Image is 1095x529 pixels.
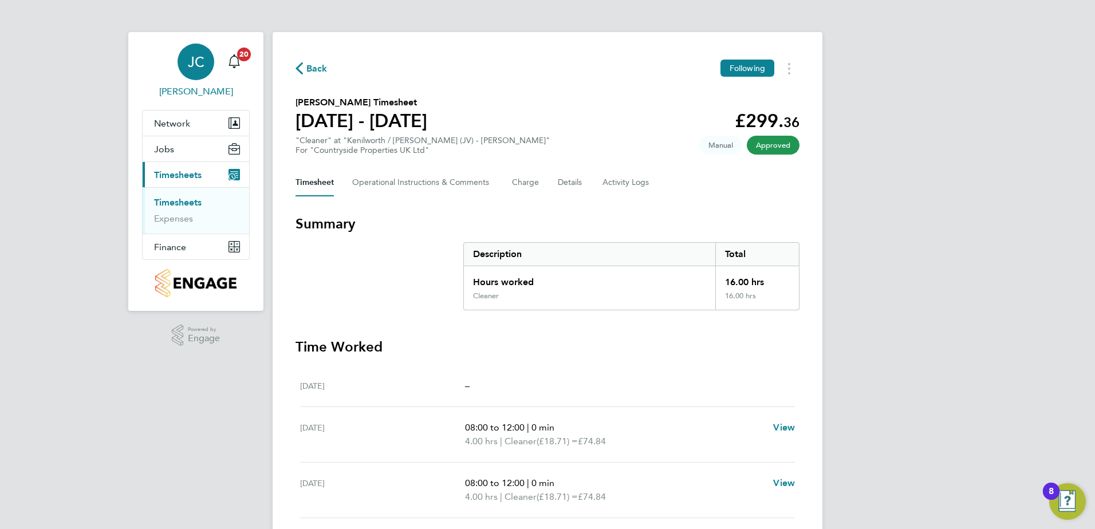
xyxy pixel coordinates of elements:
nav: Main navigation [128,32,263,311]
span: £74.84 [578,491,606,502]
span: Back [306,62,328,76]
button: Timesheet [296,169,334,196]
span: 0 min [531,422,554,433]
span: View [773,477,795,488]
a: View [773,476,795,490]
span: (£18.71) = [537,436,578,447]
span: 20 [237,48,251,61]
div: For "Countryside Properties UK Ltd" [296,145,550,155]
button: Timesheets [143,162,249,187]
a: Expenses [154,213,193,224]
span: Cleaner [505,435,537,448]
h1: [DATE] - [DATE] [296,109,427,132]
div: Timesheets [143,187,249,234]
span: Jobs [154,144,174,155]
span: 36 [783,114,799,131]
span: Finance [154,242,186,252]
button: Details [558,169,584,196]
div: Total [715,243,799,266]
a: JC[PERSON_NAME] [142,44,250,98]
span: View [773,422,795,433]
div: [DATE] [300,476,465,504]
div: Description [464,243,715,266]
span: (£18.71) = [537,491,578,502]
button: Back [296,61,328,76]
h2: [PERSON_NAME] Timesheet [296,96,427,109]
span: 08:00 to 12:00 [465,477,525,488]
a: Powered byEngage [172,325,220,346]
span: This timesheet was manually created. [699,136,742,155]
span: Cleaner [505,490,537,504]
button: Open Resource Center, 8 new notifications [1049,483,1086,520]
button: Following [720,60,774,77]
span: 0 min [531,477,554,488]
button: Finance [143,234,249,259]
button: Charge [512,169,539,196]
app-decimal: £299. [735,110,799,132]
div: Cleaner [473,291,499,301]
div: 8 [1049,491,1054,506]
h3: Time Worked [296,338,799,356]
a: 20 [223,44,246,80]
span: 4.00 hrs [465,436,498,447]
span: 4.00 hrs [465,491,498,502]
button: Timesheets Menu [779,60,799,77]
div: Summary [463,242,799,310]
span: JC [188,54,204,69]
span: | [500,491,502,502]
span: Powered by [188,325,220,334]
span: 08:00 to 12:00 [465,422,525,433]
a: View [773,421,795,435]
span: | [500,436,502,447]
span: Jayne Cadman [142,85,250,98]
div: [DATE] [300,421,465,448]
div: "Cleaner" at "Kenilworth / [PERSON_NAME] (JV) - [PERSON_NAME]" [296,136,550,155]
button: Jobs [143,136,249,161]
button: Activity Logs [602,169,651,196]
h3: Summary [296,215,799,233]
img: countryside-properties-logo-retina.png [155,269,236,297]
span: Following [730,63,765,73]
div: Hours worked [464,266,715,291]
button: Network [143,110,249,136]
a: Timesheets [154,197,202,208]
button: Operational Instructions & Comments [352,169,494,196]
span: Engage [188,334,220,344]
a: Go to home page [142,269,250,297]
span: – [465,380,470,391]
span: £74.84 [578,436,606,447]
span: Network [154,118,190,129]
div: [DATE] [300,379,465,393]
span: | [527,422,529,433]
div: 16.00 hrs [715,266,799,291]
span: This timesheet has been approved. [747,136,799,155]
span: | [527,477,529,488]
span: Timesheets [154,169,202,180]
div: 16.00 hrs [715,291,799,310]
